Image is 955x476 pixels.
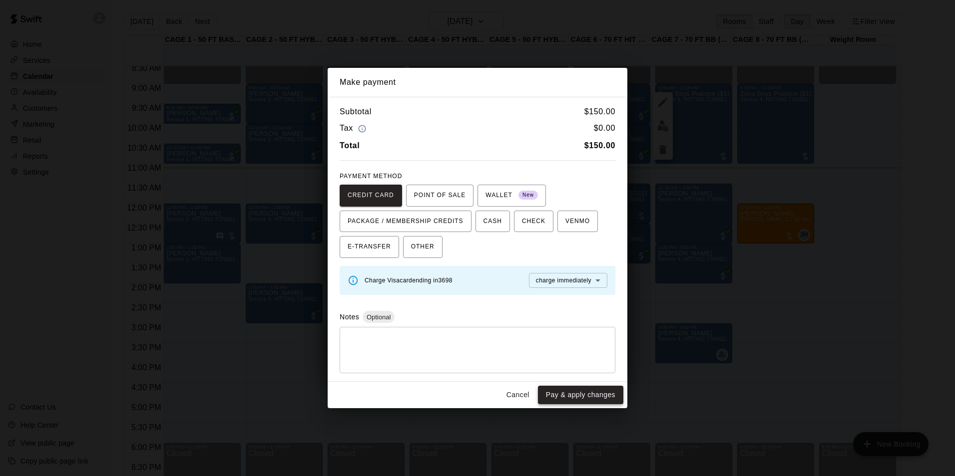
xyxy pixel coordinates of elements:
[340,141,360,150] b: Total
[411,239,435,255] span: OTHER
[414,188,466,204] span: POINT OF SALE
[514,211,553,233] button: CHECK
[518,189,538,202] span: New
[538,386,623,404] button: Pay & apply changes
[340,211,472,233] button: PACKAGE / MEMBERSHIP CREDITS
[584,141,615,150] b: $ 150.00
[365,277,453,284] span: Charge Visa card ending in 3698
[340,105,372,118] h6: Subtotal
[476,211,510,233] button: CASH
[403,236,443,258] button: OTHER
[522,214,545,230] span: CHECK
[348,214,464,230] span: PACKAGE / MEMBERSHIP CREDITS
[340,185,402,207] button: CREDIT CARD
[340,313,359,321] label: Notes
[340,236,399,258] button: E-TRANSFER
[328,68,627,97] h2: Make payment
[477,185,546,207] button: WALLET New
[557,211,598,233] button: VENMO
[483,214,502,230] span: CASH
[565,214,590,230] span: VENMO
[502,386,534,404] button: Cancel
[348,188,394,204] span: CREDIT CARD
[363,313,395,321] span: Optional
[406,185,474,207] button: POINT OF SALE
[536,277,591,284] span: charge immediately
[584,105,615,118] h6: $ 150.00
[340,122,369,135] h6: Tax
[348,239,391,255] span: E-TRANSFER
[485,188,538,204] span: WALLET
[340,173,402,180] span: PAYMENT METHOD
[594,122,615,135] h6: $ 0.00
